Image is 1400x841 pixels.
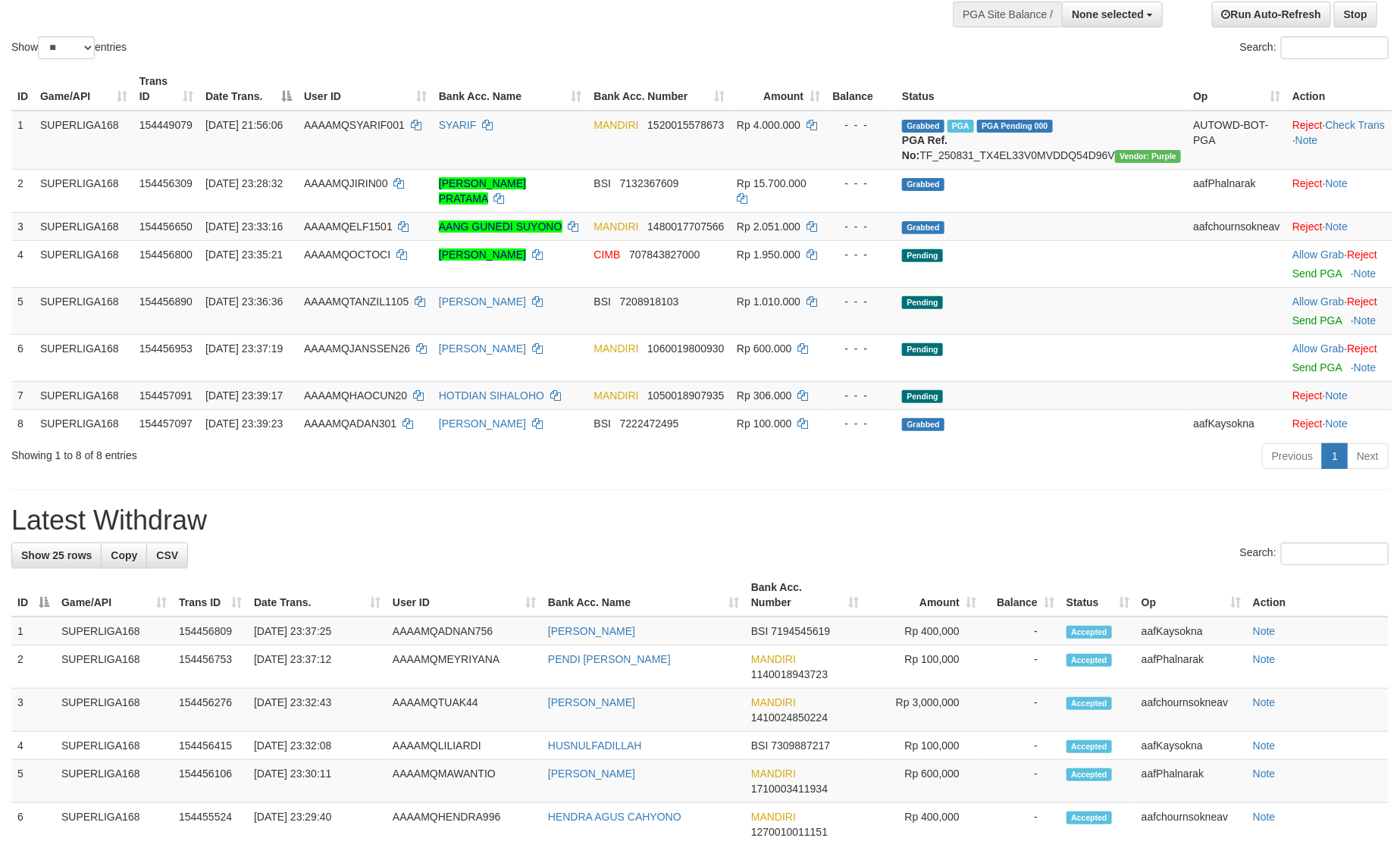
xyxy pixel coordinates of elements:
[1187,409,1286,437] td: aafKaysokna
[55,760,173,803] td: SUPERLIGA168
[298,67,433,111] th: User ID: activate to sort column ascending
[1292,417,1323,430] a: Reject
[548,739,642,752] a: HUSNULFADILLAH
[751,739,769,752] span: BSI
[1347,342,1377,355] a: Reject
[1334,2,1377,27] a: Stop
[111,549,137,561] span: Copy
[1347,295,1377,308] a: Reject
[1066,697,1112,710] span: Accepted
[34,67,133,111] th: Game/API: activate to sort column ascending
[588,67,731,111] th: Bank Acc. Number: activate to sort column ascending
[304,220,393,233] span: AAAAMQELF1501
[865,574,982,617] th: Amount: activate to sort column ascending
[304,342,410,355] span: AAAAMQJANSSEN26
[439,119,477,131] a: SYARIF
[11,67,34,111] th: ID
[11,689,55,732] td: 3
[902,134,947,161] b: PGA Ref. No:
[304,295,409,308] span: AAAAMQTANZIL1105
[982,574,1060,617] th: Balance: activate to sort column ascending
[38,36,95,59] select: Showentries
[55,646,173,689] td: SUPERLIGA168
[832,388,890,403] div: - - -
[1286,409,1392,437] td: ·
[205,119,283,131] span: [DATE] 21:56:06
[1286,111,1392,170] td: · ·
[982,689,1060,732] td: -
[737,177,806,189] span: Rp 15.700.000
[439,417,526,430] a: [PERSON_NAME]
[982,732,1060,760] td: -
[1326,177,1348,189] a: Note
[751,696,796,708] span: MANDIRI
[205,249,283,261] span: [DATE] 23:35:21
[1253,696,1276,708] a: Note
[594,119,639,131] span: MANDIRI
[548,811,681,823] a: HENDRA AGUS CAHYONO
[1326,220,1348,233] a: Note
[304,119,405,131] span: AAAAMQSYARIF001
[248,732,387,760] td: [DATE] 23:32:08
[11,760,55,803] td: 5
[387,617,542,646] td: AAAAMQADNAN756
[902,249,943,262] span: Pending
[977,120,1053,133] span: PGA Pending
[21,549,92,561] span: Show 25 rows
[1322,443,1348,469] a: 1
[387,689,542,732] td: AAAAMQTUAK44
[1253,811,1276,823] a: Note
[11,169,34,212] td: 2
[1115,150,1181,163] span: Vendor URL: https://trx4.1velocity.biz
[304,177,387,189] span: AAAAMQJIRIN00
[594,389,639,402] span: MANDIRI
[620,177,679,189] span: Copy 7132367609 to clipboard
[439,342,526,355] a: [PERSON_NAME]
[865,617,982,646] td: Rp 400,000
[1292,342,1347,355] span: ·
[751,811,796,823] span: MANDIRI
[1347,443,1389,469] a: Next
[205,220,283,233] span: [DATE] 23:33:16
[173,617,248,646] td: 154456809
[647,220,724,233] span: Copy 1480017707566 to clipboard
[1295,134,1318,146] a: Note
[953,2,1062,27] div: PGA Site Balance /
[594,417,612,430] span: BSI
[205,342,283,355] span: [DATE] 23:37:19
[1286,381,1392,409] td: ·
[387,646,542,689] td: AAAAMQMEYRIYANA
[865,760,982,803] td: Rp 600,000
[751,625,769,637] span: BSI
[865,732,982,760] td: Rp 100,000
[139,417,193,430] span: 154457097
[139,389,193,402] span: 154457091
[1187,111,1286,170] td: AUTOWD-BOT-PGA
[34,409,133,437] td: SUPERLIGA168
[826,67,896,111] th: Balance
[832,247,890,262] div: - - -
[304,249,390,261] span: AAAAMQOCTOCI
[620,295,679,308] span: Copy 7208918103 to clipboard
[1240,542,1389,565] label: Search:
[594,295,612,308] span: BSI
[832,416,890,431] div: - - -
[1286,240,1392,287] td: ·
[1281,542,1389,565] input: Search:
[248,617,387,646] td: [DATE] 23:37:25
[832,117,890,133] div: - - -
[1187,212,1286,240] td: aafchournsokneav
[751,783,828,795] span: Copy 1710003411934 to clipboard
[34,240,133,287] td: SUPERLIGA168
[902,221,944,234] span: Grabbed
[139,342,193,355] span: 154456953
[11,646,55,689] td: 2
[902,120,944,133] span: Grabbed
[751,668,828,680] span: Copy 1140018943723 to clipboard
[594,177,612,189] span: BSI
[771,739,830,752] span: Copy 7309887217 to clipboard
[542,574,745,617] th: Bank Acc. Name: activate to sort column ascending
[11,505,1389,536] h1: Latest Withdraw
[982,617,1060,646] td: -
[548,696,635,708] a: [PERSON_NAME]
